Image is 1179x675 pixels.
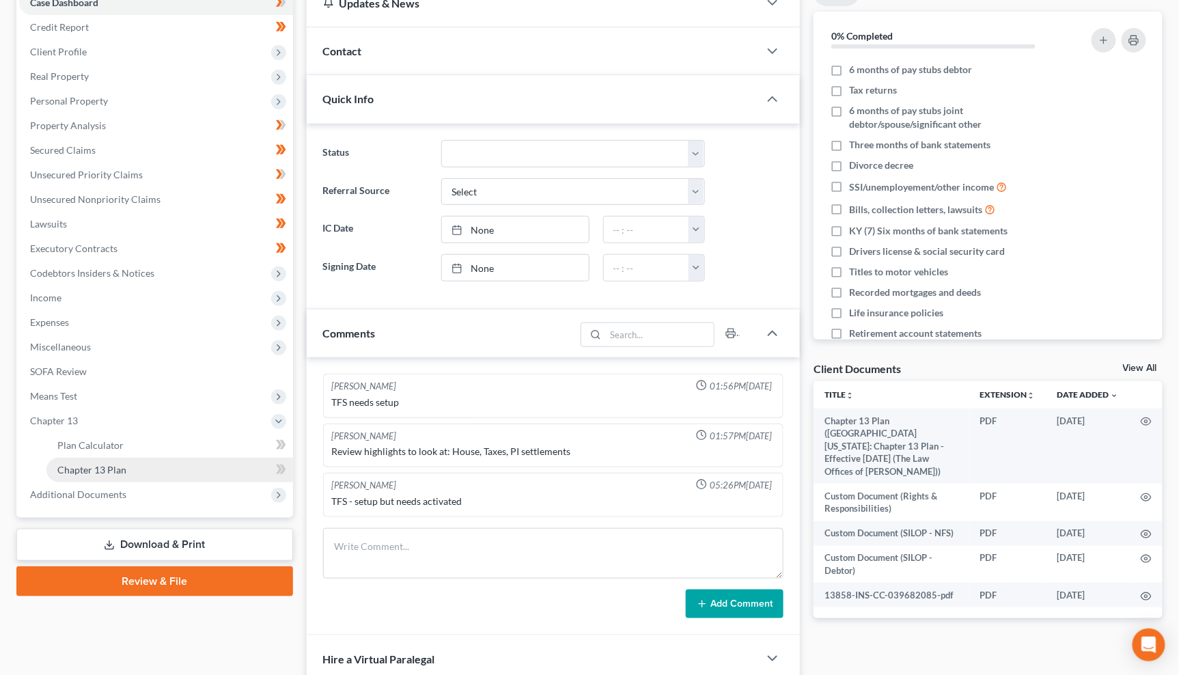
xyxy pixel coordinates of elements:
span: Divorce decree [849,159,913,172]
i: expand_more [1111,391,1119,400]
span: Bills, collection letters, lawsuits [849,203,982,217]
span: 05:26PM[DATE] [710,479,772,492]
a: Unsecured Priority Claims [19,163,293,187]
span: Credit Report [30,21,89,33]
span: Retirement account statements [849,327,982,340]
span: Unsecured Priority Claims [30,169,143,180]
td: Custom Document (SILOP - NFS) [814,521,969,546]
span: Miscellaneous [30,341,91,353]
span: SOFA Review [30,366,87,377]
span: Drivers license & social security card [849,245,1005,258]
span: Income [30,292,61,303]
td: Custom Document (Rights & Responsibilities) [814,484,969,521]
div: [PERSON_NAME] [332,430,397,443]
a: Titleunfold_more [824,389,854,400]
span: Life insurance policies [849,306,943,320]
div: [PERSON_NAME] [332,380,397,393]
span: Three months of bank statements [849,138,990,152]
span: Titles to motor vehicles [849,265,948,279]
span: 01:56PM[DATE] [710,380,772,393]
a: Unsecured Nonpriority Claims [19,187,293,212]
span: 6 months of pay stubs debtor [849,63,972,77]
a: Chapter 13 Plan [46,458,293,482]
span: Chapter 13 Plan [57,464,126,476]
a: Property Analysis [19,113,293,138]
span: Secured Claims [30,144,96,156]
span: SSI/unemployement/other income [849,180,994,194]
label: Status [316,140,435,167]
span: Means Test [30,390,77,402]
input: -- : -- [604,255,689,281]
span: Property Analysis [30,120,106,131]
a: Executory Contracts [19,236,293,261]
td: [DATE] [1046,546,1130,583]
span: Expenses [30,316,69,328]
label: Referral Source [316,178,435,206]
span: Codebtors Insiders & Notices [30,267,154,279]
td: [DATE] [1046,409,1130,484]
a: Download & Print [16,529,293,561]
span: 01:57PM[DATE] [710,430,772,443]
a: None [442,217,588,243]
span: Executory Contracts [30,243,117,254]
a: Secured Claims [19,138,293,163]
span: Lawsuits [30,218,67,230]
a: Plan Calculator [46,433,293,458]
input: -- : -- [604,217,689,243]
span: KY (7) Six months of bank statements [849,224,1008,238]
span: Hire a Virtual Paralegal [323,652,435,665]
span: Chapter 13 [30,415,78,426]
span: Plan Calculator [57,439,124,451]
input: Search... [606,323,715,346]
div: TFS - setup but needs activated [332,495,775,508]
span: Contact [323,44,362,57]
td: PDF [969,583,1046,607]
a: Extensionunfold_more [980,389,1036,400]
span: Comments [323,327,376,340]
a: None [442,255,588,281]
div: Review highlights to look at: House, Taxes, PI settlements [332,445,775,458]
td: PDF [969,484,1046,521]
span: Quick Info [323,92,374,105]
span: Tax returns [849,83,897,97]
td: PDF [969,409,1046,484]
div: TFS needs setup [332,396,775,409]
span: Additional Documents [30,488,126,500]
label: IC Date [316,216,435,243]
td: [DATE] [1046,484,1130,521]
i: unfold_more [1027,391,1036,400]
div: [PERSON_NAME] [332,479,397,492]
td: 13858-INS-CC-039682085-pdf [814,583,969,607]
span: Real Property [30,70,89,82]
a: SOFA Review [19,359,293,384]
span: 6 months of pay stubs joint debtor/spouse/significant other [849,104,1064,131]
label: Signing Date [316,254,435,281]
a: Credit Report [19,15,293,40]
td: [DATE] [1046,521,1130,546]
span: Personal Property [30,95,108,107]
td: PDF [969,521,1046,546]
span: Client Profile [30,46,87,57]
a: Date Added expand_more [1057,389,1119,400]
button: Add Comment [686,590,783,618]
td: [DATE] [1046,583,1130,607]
div: Open Intercom Messenger [1133,629,1165,661]
div: Client Documents [814,361,901,376]
i: unfold_more [846,391,854,400]
a: View All [1123,363,1157,373]
td: Custom Document (SILOP - Debtor) [814,546,969,583]
span: Recorded mortgages and deeds [849,286,981,299]
td: Chapter 13 Plan ([GEOGRAPHIC_DATA][US_STATE]: Chapter 13 Plan - Effective [DATE] (The Law Offices... [814,409,969,484]
strong: 0% Completed [831,30,893,42]
td: PDF [969,546,1046,583]
span: Unsecured Nonpriority Claims [30,193,161,205]
a: Review & File [16,566,293,596]
a: Lawsuits [19,212,293,236]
